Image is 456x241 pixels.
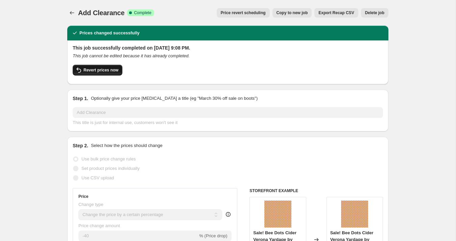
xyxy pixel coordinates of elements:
[91,95,258,102] p: Optionally give your price [MEDICAL_DATA] a title (eg "March 30% off sale on boots")
[277,10,308,16] span: Copy to new job
[78,194,88,199] h3: Price
[314,8,358,18] button: Export Recap CSV
[73,120,177,125] span: This title is just for internal use, customers won't see it
[225,211,232,218] div: help
[365,10,384,16] span: Delete job
[73,44,383,51] h2: This job successfully completed on [DATE] 9:08 PM.
[73,65,122,76] button: Revert prices now
[83,67,118,73] span: Revert prices now
[361,8,388,18] button: Delete job
[73,53,190,58] i: This job cannot be edited because it has already completed.
[264,201,291,228] img: 89ac8dfd27d8581f0031cdbaa48e0afd_80x.jpg
[73,95,88,102] h2: Step 1.
[78,202,103,207] span: Change type
[249,188,383,193] h6: STOREFRONT EXAMPLE
[79,30,140,36] h2: Prices changed successfully
[78,223,120,228] span: Price change amount
[272,8,312,18] button: Copy to new job
[81,175,114,180] span: Use CSV upload
[78,9,124,17] span: Add Clearance
[199,233,227,238] span: % (Price drop)
[91,142,163,149] p: Select how the prices should change
[67,8,77,18] button: Price change jobs
[134,10,151,16] span: Complete
[217,8,270,18] button: Price revert scheduling
[81,156,136,161] span: Use bulk price change rules
[341,201,368,228] img: 89ac8dfd27d8581f0031cdbaa48e0afd_80x.jpg
[221,10,266,16] span: Price revert scheduling
[81,166,140,171] span: Set product prices individually
[73,107,383,118] input: 30% off holiday sale
[73,142,88,149] h2: Step 2.
[318,10,354,16] span: Export Recap CSV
